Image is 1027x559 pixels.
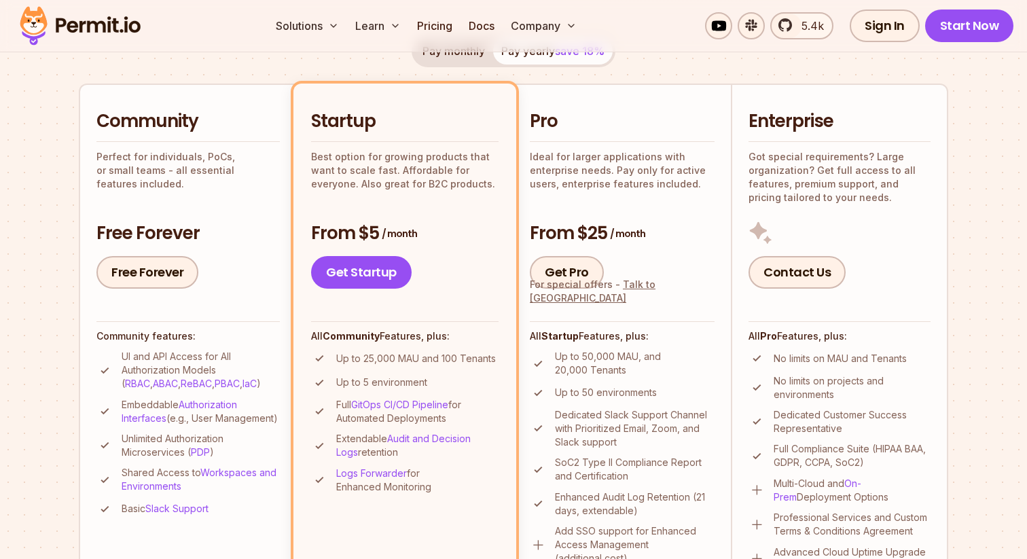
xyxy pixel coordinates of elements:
a: Slack Support [145,503,209,514]
span: 5.4k [793,18,824,34]
img: Permit logo [14,3,147,49]
h2: Startup [311,109,499,134]
p: Up to 50,000 MAU, and 20,000 Tenants [555,350,715,377]
p: Embeddable (e.g., User Management) [122,398,280,425]
strong: Pro [760,330,777,342]
p: Up to 25,000 MAU and 100 Tenants [336,352,496,365]
strong: Startup [541,330,579,342]
p: Unlimited Authorization Microservices ( ) [122,432,280,459]
p: Extendable retention [336,432,499,459]
p: Dedicated Slack Support Channel with Prioritized Email, Zoom, and Slack support [555,408,715,449]
span: / month [382,227,417,240]
h2: Enterprise [749,109,931,134]
a: Sign In [850,10,920,42]
p: Ideal for larger applications with enterprise needs. Pay only for active users, enterprise featur... [530,150,715,191]
a: IaC [242,378,257,389]
a: Contact Us [749,256,846,289]
a: Get Startup [311,256,412,289]
h4: All Features, plus: [749,329,931,343]
div: For special offers - [530,278,715,305]
span: / month [610,227,645,240]
h3: From $5 [311,221,499,246]
a: GitOps CI/CD Pipeline [351,399,448,410]
p: Best option for growing products that want to scale fast. Affordable for everyone. Also great for... [311,150,499,191]
p: Full for Automated Deployments [336,398,499,425]
p: No limits on MAU and Tenants [774,352,907,365]
a: Authorization Interfaces [122,399,237,424]
p: Enhanced Audit Log Retention (21 days, extendable) [555,490,715,518]
a: Audit and Decision Logs [336,433,471,458]
p: Up to 5 environment [336,376,427,389]
strong: Community [323,330,380,342]
p: Shared Access to [122,466,280,493]
a: Docs [463,12,500,39]
a: Logs Forwarder [336,467,407,479]
p: Got special requirements? Large organization? Get full access to all features, premium support, a... [749,150,931,204]
a: PBAC [215,378,240,389]
a: Start Now [925,10,1014,42]
p: Full Compliance Suite (HIPAA BAA, GDPR, CCPA, SoC2) [774,442,931,469]
a: PDP [191,446,210,458]
a: ReBAC [181,378,212,389]
h4: Community features: [96,329,280,343]
h4: All Features, plus: [530,329,715,343]
h3: From $25 [530,221,715,246]
h2: Pro [530,109,715,134]
p: SoC2 Type II Compliance Report and Certification [555,456,715,483]
h2: Community [96,109,280,134]
p: UI and API Access for All Authorization Models ( , , , , ) [122,350,280,391]
h3: Free Forever [96,221,280,246]
a: Free Forever [96,256,198,289]
a: Pricing [412,12,458,39]
p: Multi-Cloud and Deployment Options [774,477,931,504]
button: Solutions [270,12,344,39]
p: Dedicated Customer Success Representative [774,408,931,435]
a: 5.4k [770,12,833,39]
p: for Enhanced Monitoring [336,467,499,494]
p: No limits on projects and environments [774,374,931,401]
a: Get Pro [530,256,604,289]
p: Up to 50 environments [555,386,657,399]
a: RBAC [125,378,150,389]
p: Perfect for individuals, PoCs, or small teams - all essential features included. [96,150,280,191]
a: ABAC [153,378,178,389]
h4: All Features, plus: [311,329,499,343]
button: Company [505,12,582,39]
button: Learn [350,12,406,39]
a: On-Prem [774,477,861,503]
p: Basic [122,502,209,516]
p: Professional Services and Custom Terms & Conditions Agreement [774,511,931,538]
